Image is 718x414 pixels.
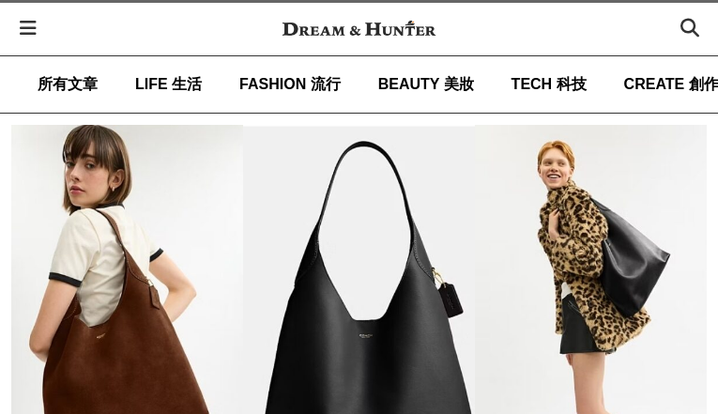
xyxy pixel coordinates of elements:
[512,76,587,92] span: TECH 科技
[135,56,202,113] a: LIFE 生活
[378,76,474,92] span: BEAUTY 美妝
[273,11,445,45] img: Dream & Hunter
[38,76,98,92] span: 所有文章
[512,56,587,113] a: TECH 科技
[38,56,98,113] a: 所有文章
[239,76,341,92] span: FASHION 流行
[135,76,202,92] span: LIFE 生活
[239,56,341,113] a: FASHION 流行
[378,56,474,113] a: BEAUTY 美妝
